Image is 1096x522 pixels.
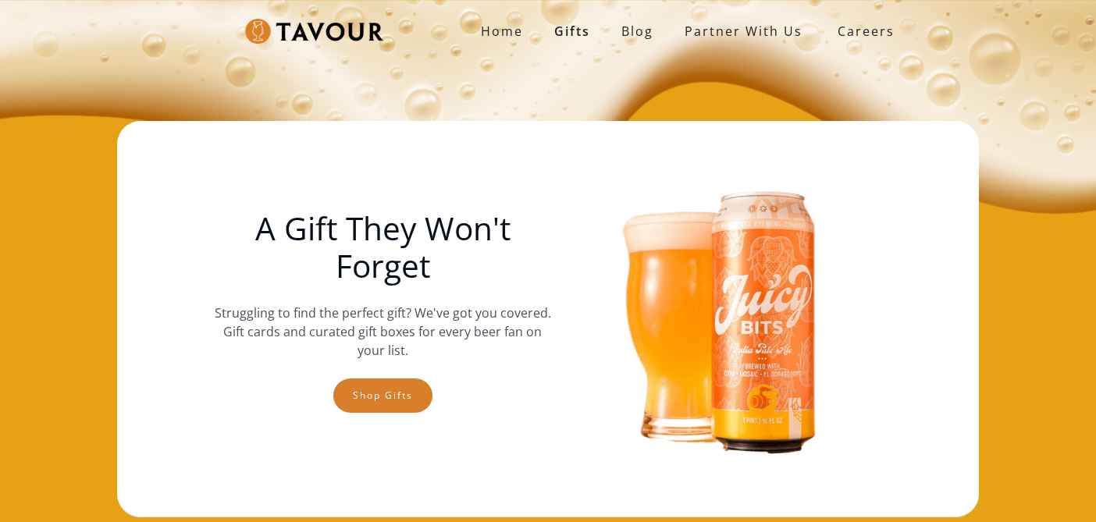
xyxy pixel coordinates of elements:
[465,16,539,47] a: Home
[606,16,669,47] a: Blog
[838,16,895,47] strong: Careers
[214,210,551,285] h1: A Gift They Won't Forget
[481,23,523,40] strong: Home
[333,378,432,413] a: Shop gifts
[818,9,906,53] a: Careers
[539,16,606,47] a: Gifts
[669,16,818,47] a: partner with us
[214,304,551,360] p: Struggling to find the perfect gift? We've got you covered. Gift cards and curated gift boxes for...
